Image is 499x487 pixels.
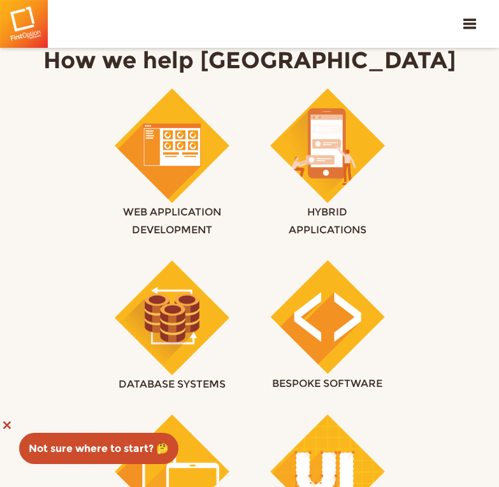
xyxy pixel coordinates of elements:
p: Hybrid Applications [270,203,385,238]
img: Web Application Development [115,88,229,203]
h3: How we help [GEOGRAPHIC_DATA] [40,48,460,73]
a: Hybrid Applications [264,82,391,254]
a: Database Systems [108,254,236,408]
p: Web Application Development [115,203,229,238]
a: Not sure where to start? 🤔 [19,433,178,464]
p: Database Systems [115,375,229,393]
a: Web Application Development [108,82,236,254]
img: Bespoke Software [270,260,385,375]
p: Bespoke Software [270,375,385,393]
img: Hybrid Applications [270,88,385,203]
a: Bespoke Software [264,254,391,408]
img: Database Systems [115,260,229,375]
